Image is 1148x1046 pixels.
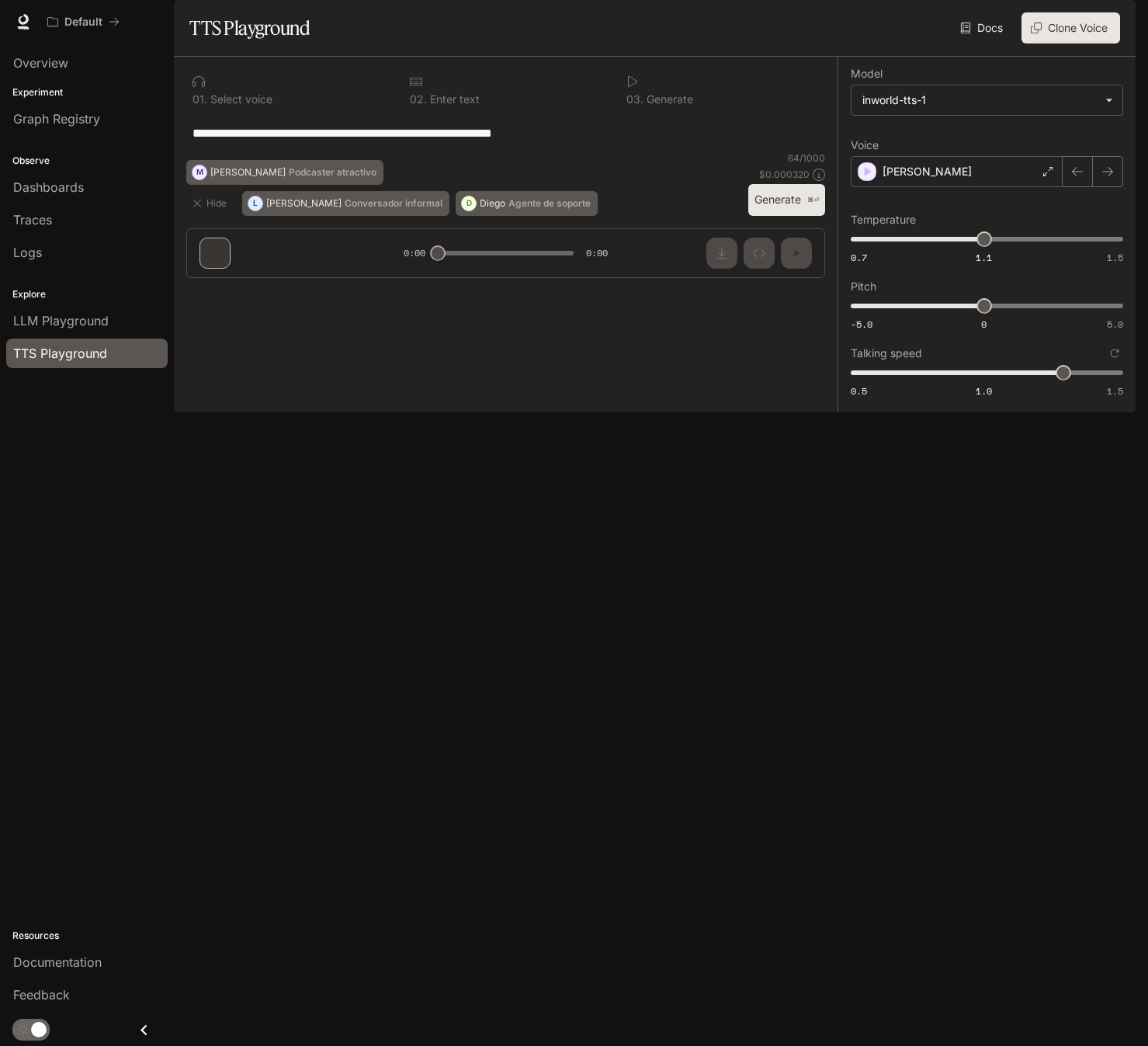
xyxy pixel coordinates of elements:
[851,214,916,225] p: Temperature
[851,68,883,79] p: Model
[851,281,876,292] p: Pitch
[643,94,693,105] p: Generate
[508,199,591,208] p: Agente de soporte
[1107,384,1123,398] span: 1.5
[759,168,810,181] p: $ 0.000320
[248,191,262,216] div: L
[1106,345,1123,362] button: Reset to default
[192,160,206,185] div: M
[851,348,922,359] p: Talking speed
[976,384,992,398] span: 1.0
[748,184,825,216] button: Generate⌘⏎
[242,191,449,216] button: L[PERSON_NAME]Conversador informal
[64,16,102,29] p: Default
[788,151,825,165] p: 64 / 1000
[626,94,643,105] p: 0 3 .
[957,12,1009,43] a: Docs
[462,191,476,216] div: D
[40,6,127,37] button: All workspaces
[410,94,427,105] p: 0 2 .
[266,199,342,208] p: [PERSON_NAME]
[976,251,992,264] span: 1.1
[207,94,272,105] p: Select voice
[1021,12,1120,43] button: Clone Voice
[189,12,310,43] h1: TTS Playground
[1107,318,1123,331] span: 5.0
[851,318,872,331] span: -5.0
[456,191,598,216] button: DDiegoAgente de soporte
[289,168,376,177] p: Podcaster atractivo
[851,85,1122,115] div: inworld-tts-1
[981,318,987,331] span: 0
[186,160,383,185] button: M[PERSON_NAME]Podcaster atractivo
[1107,251,1123,264] span: 1.5
[345,199,442,208] p: Conversador informal
[807,196,819,205] p: ⌘⏎
[186,191,236,216] button: Hide
[192,94,207,105] p: 0 1 .
[851,384,867,398] span: 0.5
[883,164,972,179] p: [PERSON_NAME]
[862,92,1098,108] div: inworld-tts-1
[480,199,505,208] p: Diego
[210,168,286,177] p: [PERSON_NAME]
[851,251,867,264] span: 0.7
[427,94,480,105] p: Enter text
[851,140,879,151] p: Voice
